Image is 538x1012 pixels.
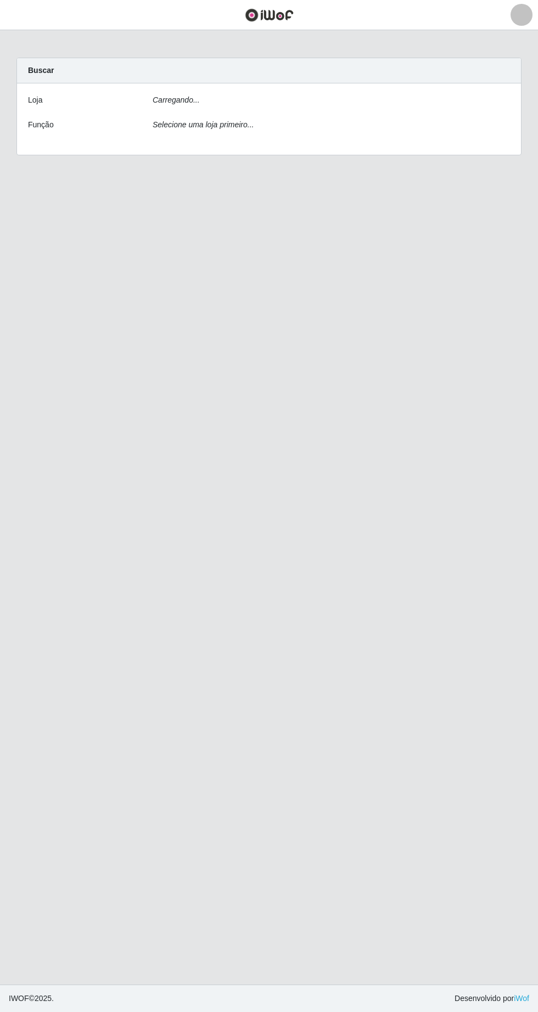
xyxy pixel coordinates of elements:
[153,120,254,129] i: Selecione uma loja primeiro...
[28,94,42,106] label: Loja
[28,66,54,75] strong: Buscar
[514,994,529,1003] a: iWof
[9,994,29,1003] span: IWOF
[9,993,54,1004] span: © 2025 .
[455,993,529,1004] span: Desenvolvido por
[153,95,200,104] i: Carregando...
[245,8,294,22] img: CoreUI Logo
[28,119,54,131] label: Função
